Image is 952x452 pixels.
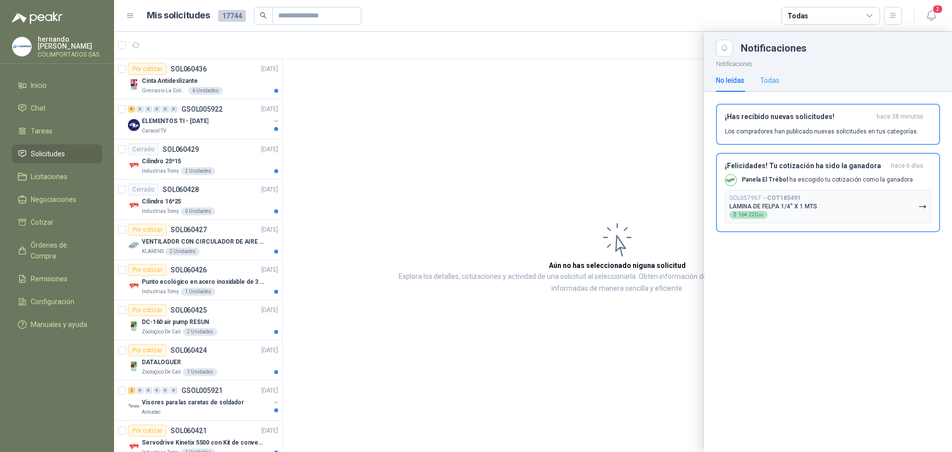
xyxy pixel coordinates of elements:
span: hace 38 minutos [877,113,923,121]
a: Chat [12,99,102,118]
button: ¡Has recibido nuevas solicitudes!hace 38 minutos Los compradores han publicado nuevas solicitudes... [716,104,940,145]
button: ¡Felicidades! Tu cotización ha sido la ganadorahace 6 días Company LogoPanela El Trébol ha escogi... [716,153,940,232]
a: Configuración [12,292,102,311]
div: $ [729,211,768,219]
h3: ¡Felicidades! Tu cotización ha sido la ganadora [725,162,887,170]
b: COT185491 [767,194,801,201]
span: Inicio [31,80,47,91]
div: No leídas [716,75,744,86]
a: Órdenes de Compra [12,236,102,265]
span: 2 [932,4,943,14]
p: LAMINA DE FELPA 1/4" X 1 MTS [729,203,817,210]
span: Negociaciones [31,194,76,205]
button: Close [716,40,733,57]
b: Panela El Trébol [742,176,788,183]
span: Tareas [31,126,53,136]
p: COLIMPORTADOS SAS [38,52,102,58]
span: 164.220 [738,212,764,217]
span: ,00 [758,213,764,217]
span: Cotizar [31,217,54,228]
img: Company Logo [725,175,736,186]
a: Remisiones [12,269,102,288]
img: Company Logo [12,37,31,56]
a: Licitaciones [12,167,102,186]
span: Manuales y ayuda [31,319,87,330]
span: search [260,12,267,19]
p: hernando [PERSON_NAME] [38,36,102,50]
div: Todas [787,10,808,21]
a: Negociaciones [12,190,102,209]
p: SOL057967 → [729,194,801,202]
div: Notificaciones [741,43,940,53]
img: Logo peakr [12,12,62,24]
span: Licitaciones [31,171,67,182]
span: Remisiones [31,273,67,284]
span: hace 6 días [891,162,923,170]
a: Tareas [12,122,102,140]
h3: ¡Has recibido nuevas solicitudes! [725,113,873,121]
a: Cotizar [12,213,102,232]
div: Todas [760,75,779,86]
span: Configuración [31,296,74,307]
span: Solicitudes [31,148,65,159]
a: Solicitudes [12,144,102,163]
p: Notificaciones [704,57,952,69]
h1: Mis solicitudes [147,8,210,23]
p: Los compradores han publicado nuevas solicitudes en tus categorías. [725,127,918,136]
a: Inicio [12,76,102,95]
button: SOL057967→COT185491LAMINA DE FELPA 1/4" X 1 MTS$164.220,00 [725,190,931,223]
span: Órdenes de Compra [31,240,93,261]
span: 17744 [218,10,246,22]
button: 2 [922,7,940,25]
span: Chat [31,103,46,114]
p: ha escogido tu cotización como la ganadora [742,176,913,184]
a: Manuales y ayuda [12,315,102,334]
